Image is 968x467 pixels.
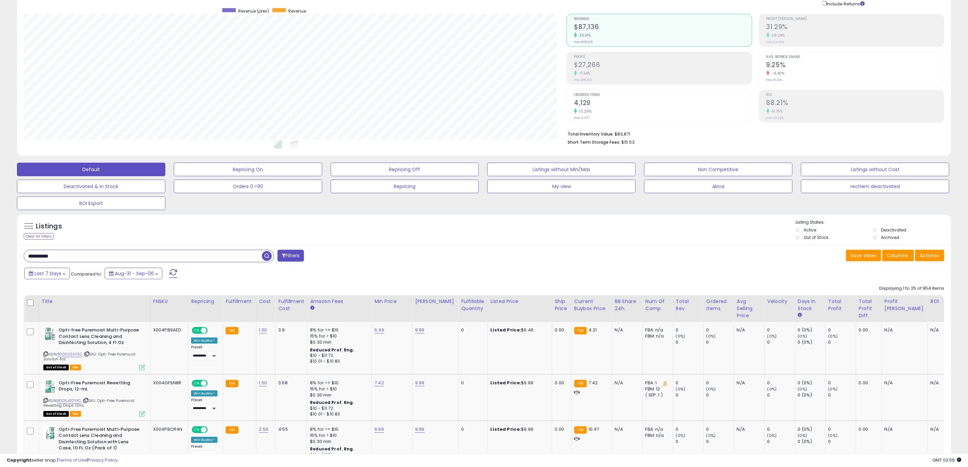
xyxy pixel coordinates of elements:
[859,380,877,386] div: 0.00
[676,426,703,432] div: 0
[706,386,716,392] small: (0%)
[885,380,923,386] div: N/A
[577,109,592,114] small: 12.29%
[487,180,636,193] button: My view
[645,327,668,333] div: FBA: n/a
[278,426,302,432] div: 4.55
[881,227,906,233] label: Deactivated
[43,398,135,408] span: | SKU: Opti-Free Puremoist Rewetting Drops 12mL
[207,380,218,386] span: OFF
[310,426,366,432] div: 8% for <= $10
[885,298,925,312] div: Profit [PERSON_NAME]
[645,426,668,432] div: FBA: n/a
[57,351,83,357] a: B005GSAY5C
[676,439,703,445] div: 0
[491,426,547,432] div: $9.99
[879,285,944,292] div: Displaying 1 to 25 of 954 items
[706,433,716,438] small: (0%)
[574,327,587,334] small: FBA
[491,380,547,386] div: $9.99
[828,433,838,438] small: (0%)
[191,390,218,397] div: Win BuyBox *
[191,298,220,305] div: Repricing
[706,392,734,398] div: 0
[174,180,322,193] button: Orders 0 >90
[191,444,218,459] div: Preset:
[310,400,354,405] b: Reduced Prof. Rng.
[415,327,425,333] a: 9.99
[881,235,899,240] label: Archived
[859,298,879,319] div: Total Profit Diff.
[574,17,751,21] span: Revenue
[828,333,838,339] small: (0%)
[828,439,856,445] div: 0
[7,457,32,463] strong: Copyright
[310,380,366,386] div: 8% for <= $10
[676,333,685,339] small: (0%)
[24,268,70,279] button: Last 7 Days
[568,139,620,145] b: Short Term Storage Fees:
[706,327,734,333] div: 0
[885,426,923,432] div: N/A
[35,270,61,277] span: Last 7 Days
[676,380,703,386] div: 0
[828,380,856,386] div: 0
[706,439,734,445] div: 0
[461,426,482,432] div: 0
[415,380,425,386] a: 9.99
[153,298,186,305] div: FNSKU
[191,338,218,344] div: Win BuyBox *
[798,392,825,398] div: 0 (0%)
[767,426,795,432] div: 0
[491,298,549,305] div: Listed Price
[59,426,141,453] b: Opti-Free Puremoist Multi-Purpose Contact Lens Cleaning and Disinfecting Solution with Lens Case,...
[577,33,591,38] small: 33.61%
[644,163,792,176] button: Non Competitive
[767,433,777,438] small: (0%)
[191,345,218,360] div: Preset:
[766,78,782,82] small: Prev: 10.21%
[804,235,828,240] label: Out of Stock
[574,298,609,312] div: Current Buybox Price
[17,197,165,210] button: ROI Export
[574,23,751,32] h2: $87,136
[259,298,273,305] div: Cost
[767,380,795,386] div: 0
[828,339,856,345] div: 0
[310,327,366,333] div: 8% for <= $10
[88,457,118,463] a: Privacy Policy
[43,327,145,370] div: ASIN:
[828,327,856,333] div: 0
[153,327,183,333] div: X004PB9AED
[7,457,118,464] div: seller snap | |
[798,339,825,345] div: 0 (0%)
[676,339,703,345] div: 0
[574,426,587,434] small: FBA
[574,99,751,108] h2: 4,129
[574,40,593,44] small: Prev: $65,215
[153,380,183,386] div: X004GFSN8R
[798,439,825,445] div: 0 (0%)
[461,327,482,333] div: 0
[767,439,795,445] div: 0
[555,298,569,312] div: Ship Price
[193,380,201,386] span: ON
[798,380,825,386] div: 0 (0%)
[574,61,751,70] h2: $27,266
[17,180,165,193] button: Deactivated & In Stock
[491,327,547,333] div: $6.46
[288,8,306,14] span: Revenue
[828,298,853,312] div: Total Profit
[767,333,777,339] small: (0%)
[801,163,949,176] button: Listings without Cost
[574,55,751,59] span: Profit
[766,40,784,44] small: Prev: 24.40%
[828,392,856,398] div: 0
[766,99,944,108] h2: 88.21%
[310,347,354,353] b: Reduced Prof. Rng.
[706,298,731,312] div: Ordered Items
[645,333,668,339] div: FBM: n/a
[226,380,238,387] small: FBA
[828,386,838,392] small: (0%)
[238,8,269,14] span: Revenue (prev)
